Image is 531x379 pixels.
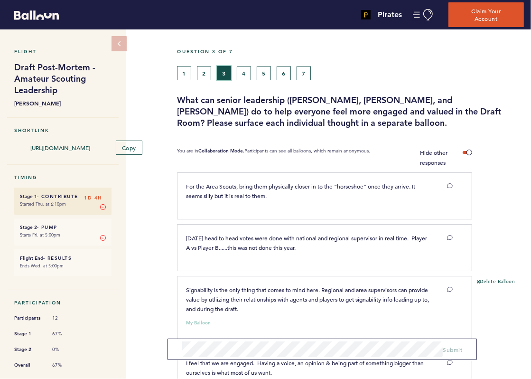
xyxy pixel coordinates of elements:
span: Copy [122,144,136,152]
h3: What can senior leadership ([PERSON_NAME], [PERSON_NAME], and [PERSON_NAME]) do to help everyone ... [177,95,524,129]
button: 3 [217,66,231,80]
span: [DATE] head to head votes were done with national and regional supervisor in real time. Player A ... [186,234,429,251]
span: Submit [443,346,462,353]
h6: - Contribute [20,193,106,199]
h1: Draft Post-Mortem - Amateur Scouting Leadership [14,62,112,96]
h5: Participation [14,300,112,306]
button: Copy [116,141,142,155]
time: Ends Wed. at 5:00pm [20,263,64,269]
span: Stage 1 [14,329,43,339]
b: Collaboration Mode. [198,148,244,154]
small: Stage 2 [20,224,37,230]
small: My Balloon [186,321,211,325]
span: Signability is the only thing that comes to mind here. Regional and area supervisors can provide ... [186,286,430,313]
h5: Question 3 of 7 [177,48,524,55]
button: 5 [257,66,271,80]
svg: Balloon [14,10,59,20]
button: Manage Account [413,9,434,21]
time: Started Thu. at 6:10pm [20,201,66,207]
h6: - Pump [20,224,106,230]
h5: Shortlink [14,127,112,133]
a: Balloon [7,9,59,19]
p: You are in Participants can see all balloons, which remain anonymous. [177,148,370,168]
button: 1 [177,66,191,80]
h5: Flight [14,48,112,55]
span: Stage 2 [14,345,43,354]
button: 4 [237,66,251,80]
h5: Timing [14,174,112,180]
small: Stage 1 [20,193,37,199]
button: 2 [197,66,211,80]
time: Starts Fri. at 5:00pm [20,232,60,238]
button: Submit [443,345,462,354]
button: 7 [297,66,311,80]
span: 67% [52,362,81,369]
span: 67% [52,331,81,337]
h4: Pirates [378,9,402,20]
span: For the Area Scouts, bring them physically closer in to the “horseshoe” once they arrive. It seem... [186,182,417,199]
span: 1D 4H [84,193,102,203]
button: Claim Your Account [448,2,524,27]
button: 6 [277,66,291,80]
button: Delete Balloon [477,278,515,286]
span: Participants [14,313,43,323]
span: 12 [52,315,81,322]
span: I feel that we are engaged. Having a voice, an opinion & being part of something bigger than ours... [186,359,425,376]
h6: - Results [20,255,106,261]
small: Flight End [20,255,43,261]
span: 0% [52,346,81,353]
span: Hide other responses [420,149,447,166]
b: [PERSON_NAME] [14,98,112,108]
span: Overall [14,360,43,370]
